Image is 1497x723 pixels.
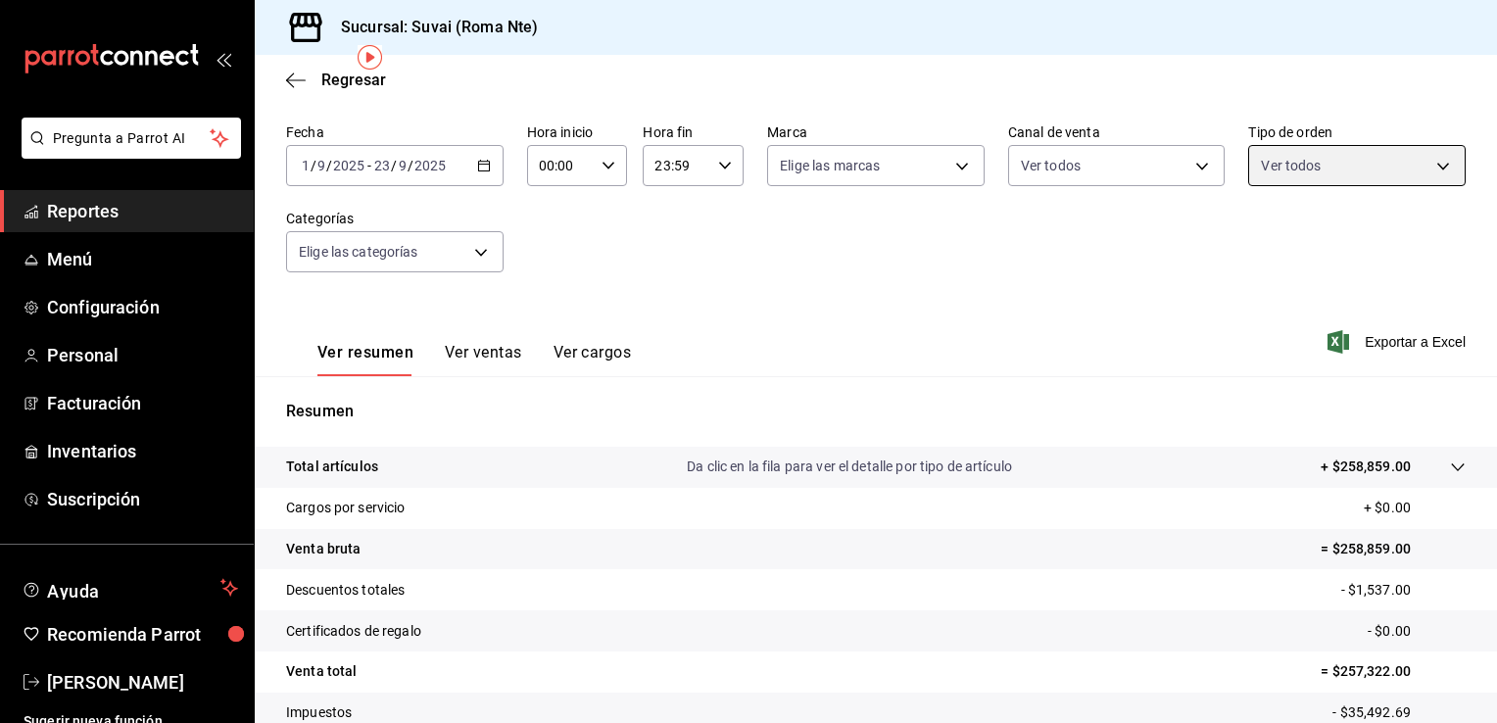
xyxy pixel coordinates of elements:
[299,242,418,262] span: Elige las categorías
[286,212,504,225] label: Categorías
[1321,457,1411,477] p: + $258,859.00
[22,118,241,159] button: Pregunta a Parrot AI
[14,142,241,163] a: Pregunta a Parrot AI
[47,294,238,320] span: Configuración
[47,669,238,696] span: [PERSON_NAME]
[47,342,238,368] span: Personal
[286,125,504,139] label: Fecha
[286,400,1466,423] p: Resumen
[408,158,413,173] span: /
[554,343,632,376] button: Ver cargos
[286,539,361,559] p: Venta bruta
[286,580,405,601] p: Descuentos totales
[321,71,386,89] span: Regresar
[317,343,413,376] button: Ver resumen
[325,16,538,39] h3: Sucursal: Suvai (Roma Nte)
[1321,539,1466,559] p: = $258,859.00
[373,158,391,173] input: --
[687,457,1012,477] p: Da clic en la fila para ver el detalle por tipo de artículo
[413,158,447,173] input: ----
[1248,125,1466,139] label: Tipo de orden
[301,158,311,173] input: --
[1368,621,1466,642] p: - $0.00
[47,486,238,512] span: Suscripción
[47,621,238,648] span: Recomienda Parrot
[780,156,880,175] span: Elige las marcas
[286,71,386,89] button: Regresar
[47,198,238,224] span: Reportes
[1261,156,1321,175] span: Ver todos
[445,343,522,376] button: Ver ventas
[1321,661,1466,682] p: = $257,322.00
[311,158,316,173] span: /
[316,158,326,173] input: --
[1364,498,1466,518] p: + $0.00
[527,125,628,139] label: Hora inicio
[286,621,421,642] p: Certificados de regalo
[216,51,231,67] button: open_drawer_menu
[47,576,213,600] span: Ayuda
[1341,580,1466,601] p: - $1,537.00
[1331,330,1466,354] button: Exportar a Excel
[358,45,382,70] img: Tooltip marker
[643,125,744,139] label: Hora fin
[767,125,985,139] label: Marca
[286,661,357,682] p: Venta total
[286,457,378,477] p: Total artículos
[47,390,238,416] span: Facturación
[47,246,238,272] span: Menú
[53,128,211,149] span: Pregunta a Parrot AI
[367,158,371,173] span: -
[1021,156,1081,175] span: Ver todos
[391,158,397,173] span: /
[317,343,631,376] div: navigation tabs
[286,702,352,723] p: Impuestos
[398,158,408,173] input: --
[286,498,406,518] p: Cargos por servicio
[47,438,238,464] span: Inventarios
[326,158,332,173] span: /
[1332,702,1466,723] p: - $35,492.69
[332,158,365,173] input: ----
[1008,125,1226,139] label: Canal de venta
